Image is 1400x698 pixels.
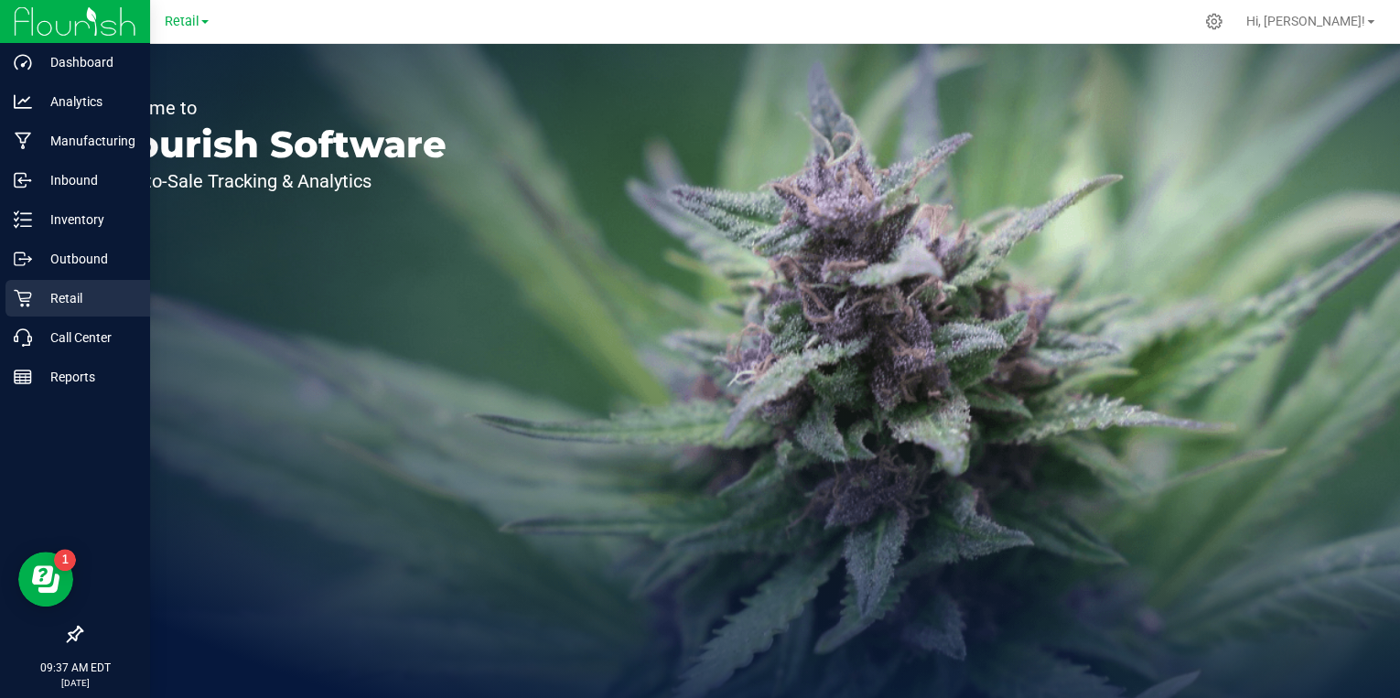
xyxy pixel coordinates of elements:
[1202,13,1225,30] div: Manage settings
[14,250,32,268] inline-svg: Outbound
[32,91,142,113] p: Analytics
[18,552,73,607] iframe: Resource center
[32,287,142,309] p: Retail
[8,676,142,690] p: [DATE]
[14,132,32,150] inline-svg: Manufacturing
[99,126,447,163] p: Flourish Software
[32,209,142,231] p: Inventory
[14,210,32,229] inline-svg: Inventory
[165,14,199,29] span: Retail
[99,172,447,190] p: Seed-to-Sale Tracking & Analytics
[32,130,142,152] p: Manufacturing
[32,169,142,191] p: Inbound
[99,99,447,117] p: Welcome to
[8,660,142,676] p: 09:37 AM EDT
[32,327,142,349] p: Call Center
[14,289,32,307] inline-svg: Retail
[54,549,76,571] iframe: Resource center unread badge
[14,368,32,386] inline-svg: Reports
[1246,14,1365,28] span: Hi, [PERSON_NAME]!
[14,171,32,189] inline-svg: Inbound
[32,51,142,73] p: Dashboard
[14,92,32,111] inline-svg: Analytics
[32,248,142,270] p: Outbound
[32,366,142,388] p: Reports
[14,53,32,71] inline-svg: Dashboard
[14,328,32,347] inline-svg: Call Center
